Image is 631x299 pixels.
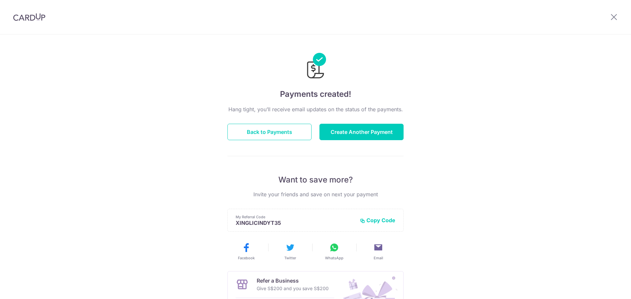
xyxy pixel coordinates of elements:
[227,88,404,100] h4: Payments created!
[284,255,296,261] span: Twitter
[227,190,404,198] p: Invite your friends and save on next your payment
[374,255,383,261] span: Email
[236,214,355,220] p: My Referral Code
[360,217,395,224] button: Copy Code
[227,242,266,261] button: Facebook
[227,124,312,140] button: Back to Payments
[257,285,329,292] p: Give S$200 and you save S$200
[305,53,326,80] img: Payments
[257,277,329,285] p: Refer a Business
[236,220,355,226] p: XINGLICINDYT35
[227,105,404,113] p: Hang tight, you’ll receive email updates on the status of the payments.
[315,242,354,261] button: WhatsApp
[325,255,343,261] span: WhatsApp
[13,13,45,21] img: CardUp
[238,255,255,261] span: Facebook
[359,242,398,261] button: Email
[271,242,310,261] button: Twitter
[319,124,404,140] button: Create Another Payment
[227,175,404,185] p: Want to save more?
